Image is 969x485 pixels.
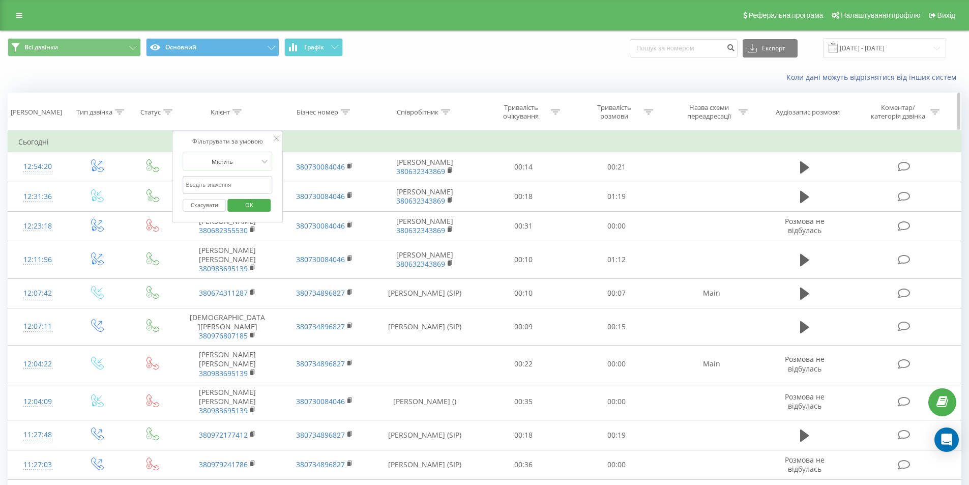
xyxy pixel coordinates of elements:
[570,383,663,420] td: 00:00
[179,308,276,346] td: [DEMOGRAPHIC_DATA][PERSON_NAME]
[477,211,570,241] td: 00:31
[570,450,663,479] td: 00:00
[179,211,276,241] td: [PERSON_NAME]
[570,346,663,383] td: 00:00
[570,308,663,346] td: 00:15
[477,383,570,420] td: 00:35
[235,197,263,213] span: OK
[18,317,57,336] div: 12:07:11
[785,392,825,411] span: Розмова не відбулась
[199,460,248,469] a: 380979241786
[682,103,736,121] div: Назва схеми переадресації
[776,108,840,117] div: Аудіозапис розмови
[199,225,248,235] a: 380682355530
[296,254,345,264] a: 380730084046
[477,182,570,211] td: 00:18
[199,368,248,378] a: 380983695139
[373,241,477,278] td: [PERSON_NAME]
[179,241,276,278] td: [PERSON_NAME] [PERSON_NAME]
[179,383,276,420] td: [PERSON_NAME] [PERSON_NAME]
[570,420,663,450] td: 00:19
[18,354,57,374] div: 12:04:22
[570,241,663,278] td: 01:12
[199,288,248,298] a: 380674311287
[296,191,345,201] a: 380730084046
[76,108,112,117] div: Тип дзвінка
[396,259,445,269] a: 380632343869
[373,450,477,479] td: [PERSON_NAME] (SIP)
[304,44,324,51] span: Графік
[296,430,345,440] a: 380734896827
[18,187,57,207] div: 12:31:36
[868,103,928,121] div: Коментар/категорія дзвінка
[11,108,62,117] div: [PERSON_NAME]
[373,211,477,241] td: [PERSON_NAME]
[396,166,445,176] a: 380632343869
[140,108,161,117] div: Статус
[570,152,663,182] td: 00:21
[199,331,248,340] a: 380976807185
[373,308,477,346] td: [PERSON_NAME] (SIP)
[587,103,641,121] div: Тривалість розмови
[570,278,663,308] td: 00:07
[296,460,345,469] a: 380734896827
[477,241,570,278] td: 00:10
[211,108,230,117] div: Клієнт
[8,132,961,152] td: Сьогодні
[296,162,345,172] a: 380730084046
[296,396,345,406] a: 380730084046
[297,108,338,117] div: Бізнес номер
[494,103,548,121] div: Тривалість очікування
[284,38,343,56] button: Графік
[396,196,445,206] a: 380632343869
[373,182,477,211] td: [PERSON_NAME]
[785,455,825,474] span: Розмова не відбулась
[18,157,57,177] div: 12:54:20
[743,39,798,58] button: Експорт
[296,288,345,298] a: 380734896827
[183,199,226,212] button: Скасувати
[785,216,825,235] span: Розмова не відбулась
[373,152,477,182] td: [PERSON_NAME]
[570,182,663,211] td: 01:19
[146,38,279,56] button: Основний
[373,383,477,420] td: [PERSON_NAME] ()
[227,199,271,212] button: OK
[296,359,345,368] a: 380734896827
[183,176,273,194] input: Введіть значення
[18,250,57,270] div: 12:11:56
[8,38,141,56] button: Всі дзвінки
[397,108,438,117] div: Співробітник
[477,152,570,182] td: 00:14
[296,221,345,231] a: 380730084046
[785,354,825,373] span: Розмова не відбулась
[179,346,276,383] td: [PERSON_NAME] [PERSON_NAME]
[18,216,57,236] div: 12:23:18
[663,278,759,308] td: Main
[183,136,273,147] div: Фільтрувати за умовою
[477,450,570,479] td: 00:36
[477,308,570,346] td: 00:09
[296,322,345,331] a: 380734896827
[199,264,248,273] a: 380983695139
[786,72,961,82] a: Коли дані можуть відрізнятися вiд інших систем
[24,43,58,51] span: Всі дзвінки
[477,420,570,450] td: 00:18
[749,11,824,19] span: Реферальна програма
[937,11,955,19] span: Вихід
[199,406,248,415] a: 380983695139
[373,278,477,308] td: [PERSON_NAME] (SIP)
[630,39,738,58] input: Пошук за номером
[18,392,57,412] div: 12:04:09
[934,427,959,452] div: Open Intercom Messenger
[18,283,57,303] div: 12:07:42
[570,211,663,241] td: 00:00
[396,225,445,235] a: 380632343869
[373,420,477,450] td: [PERSON_NAME] (SIP)
[477,278,570,308] td: 00:10
[477,346,570,383] td: 00:22
[663,346,759,383] td: Main
[18,425,57,445] div: 11:27:48
[841,11,920,19] span: Налаштування профілю
[199,430,248,440] a: 380972177412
